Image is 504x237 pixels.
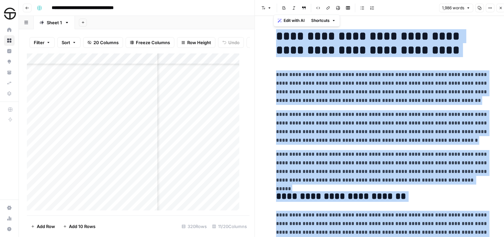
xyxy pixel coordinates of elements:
[4,78,15,88] a: Syncs
[34,16,75,29] a: Sheet 1
[136,39,170,46] span: Freeze Columns
[4,46,15,56] a: Insights
[4,25,15,35] a: Home
[37,223,55,230] span: Add Row
[59,221,99,232] button: Add 10 Rows
[284,18,305,24] span: Edit with AI
[275,16,307,25] button: Edit with AI
[57,37,81,48] button: Sort
[69,223,95,230] span: Add 10 Rows
[4,56,15,67] a: Opportunities
[4,224,15,234] button: Help + Support
[4,67,15,78] a: Your Data
[311,18,330,24] span: Shortcuts
[177,37,215,48] button: Row Height
[62,39,70,46] span: Sort
[29,37,55,48] button: Filter
[187,39,211,46] span: Row Height
[209,221,250,232] div: 11/20 Columns
[27,221,59,232] button: Add Row
[308,16,338,25] button: Shortcuts
[179,221,209,232] div: 320 Rows
[93,39,119,46] span: 20 Columns
[4,213,15,224] a: Usage
[126,37,174,48] button: Freeze Columns
[47,19,62,26] div: Sheet 1
[4,5,15,22] button: Workspace: SimpleTire
[4,8,16,20] img: SimpleTire Logo
[4,35,15,46] a: Browse
[439,4,473,12] button: 1,986 words
[218,37,244,48] button: Undo
[34,39,44,46] span: Filter
[228,39,240,46] span: Undo
[4,202,15,213] a: Settings
[83,37,123,48] button: 20 Columns
[442,5,464,11] span: 1,986 words
[4,88,15,99] a: Data Library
